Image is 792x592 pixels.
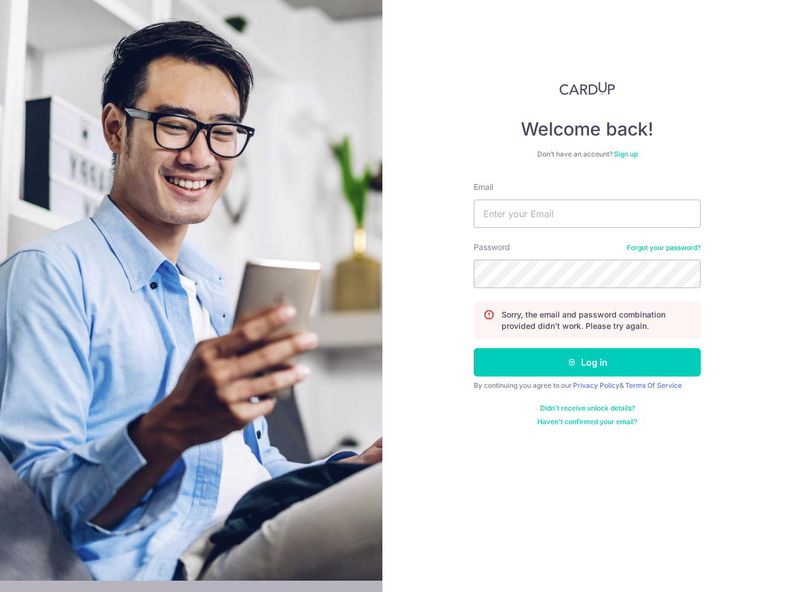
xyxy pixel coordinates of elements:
p: Sorry, the email and password combination provided didn't work. Please try again. [502,309,691,332]
img: CardUp Logo [559,82,615,95]
label: Email [474,181,493,193]
a: Sign up [614,150,638,158]
div: By continuing you agree to our & [474,381,701,390]
button: Log in [474,348,701,377]
a: Forgot your password? [627,243,701,252]
label: Password [474,242,510,253]
div: Don’t have an account? [474,150,701,159]
a: Privacy Policy [573,381,620,390]
input: Enter your Email [474,200,701,228]
a: Terms Of Service [625,381,682,390]
a: Haven't confirmed your email? [537,417,637,426]
a: Didn't receive unlock details? [540,404,635,413]
h4: Welcome back! [474,118,701,141]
